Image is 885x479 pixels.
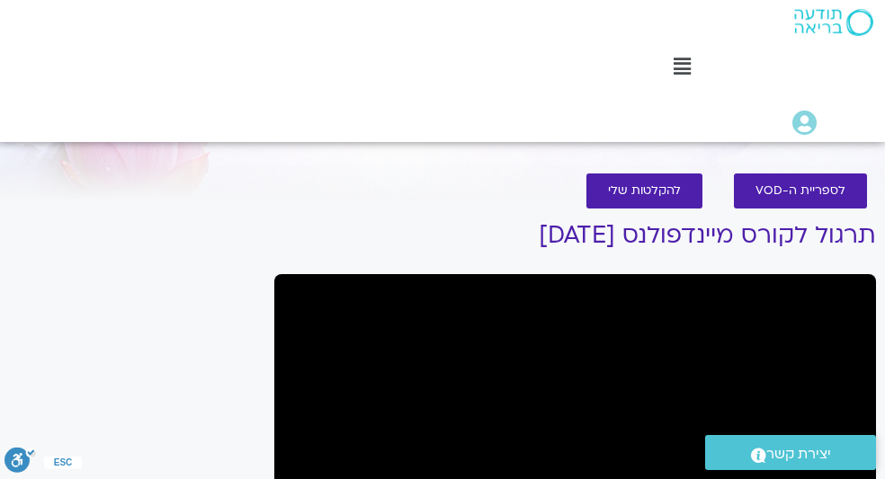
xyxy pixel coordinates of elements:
[608,184,681,198] span: להקלטות שלי
[794,9,873,36] img: תודעה בריאה
[705,435,876,470] a: יצירת קשר
[586,173,702,208] a: להקלטות שלי
[734,173,867,208] a: לספריית ה-VOD
[274,222,876,249] h1: תרגול לקורס מיינדפולנס [DATE]
[766,442,831,466] span: יצירת קשר
[755,184,845,198] span: לספריית ה-VOD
